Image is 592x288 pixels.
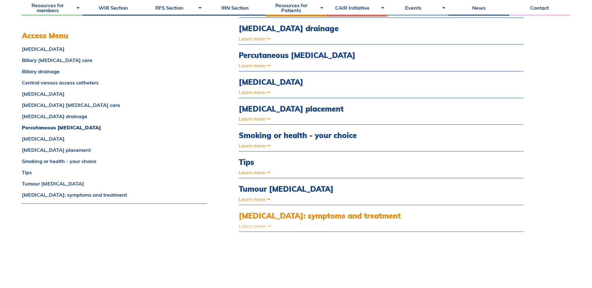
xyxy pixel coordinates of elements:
a: [MEDICAL_DATA]: symptoms and treatment [22,192,207,197]
a: Tumour [MEDICAL_DATA] [239,185,438,194]
a: [MEDICAL_DATA] drainage [239,24,438,33]
a: [MEDICAL_DATA] [239,78,438,87]
a: [MEDICAL_DATA] [22,136,207,141]
a: Central venous access catheters [22,80,207,85]
a: Learn more [239,143,438,148]
a: [MEDICAL_DATA] [22,46,207,51]
a: Learn more [239,197,438,202]
a: Smoking or health - your choice [239,131,438,140]
a: Biliary [MEDICAL_DATA] care [22,58,207,63]
a: Learn more [239,90,438,95]
a: [MEDICAL_DATA] drainage [22,114,207,119]
a: Percutaneous [MEDICAL_DATA] [22,125,207,130]
a: Tips [239,158,438,167]
a: Biliary drainage [22,69,207,74]
a: Learn more [239,116,438,121]
a: Percutaneous [MEDICAL_DATA] [239,51,438,60]
h3: Access Menu [22,31,207,40]
a: [MEDICAL_DATA]: symptoms and treatment [239,211,438,220]
a: Learn more [239,170,438,175]
a: [MEDICAL_DATA] placement [239,104,438,113]
a: Learn more [239,36,438,41]
a: [MEDICAL_DATA] [22,91,207,96]
a: Learn more [239,223,438,228]
a: Smoking or health - your choice [22,159,207,164]
a: Tumour [MEDICAL_DATA] [22,181,207,186]
a: Tips [22,170,207,175]
a: [MEDICAL_DATA] [MEDICAL_DATA] care [22,103,207,108]
a: [MEDICAL_DATA] placement [22,147,207,152]
a: Learn more [239,63,438,68]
